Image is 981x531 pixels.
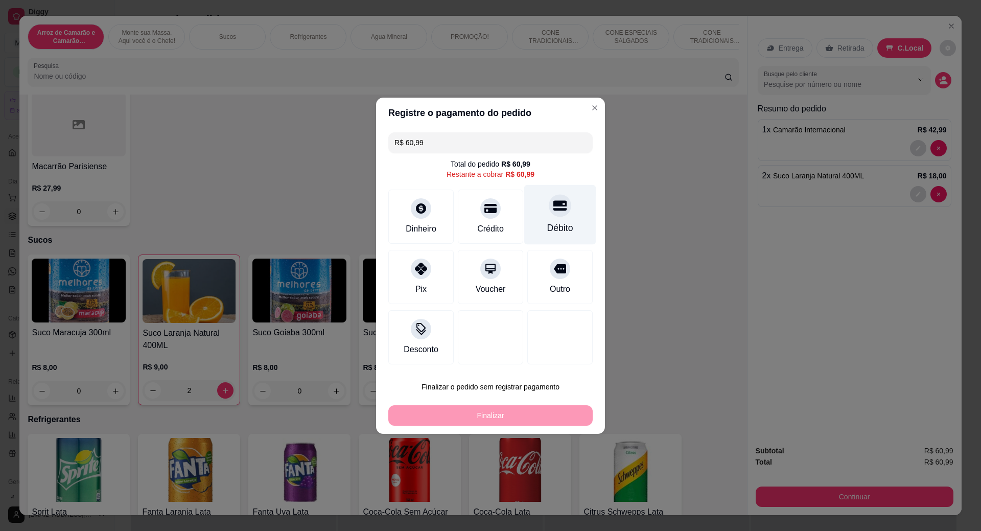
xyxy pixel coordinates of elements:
[415,283,427,295] div: Pix
[501,159,530,169] div: R$ 60,99
[547,221,573,235] div: Débito
[447,169,534,179] div: Restante a cobrar
[394,132,587,153] input: Ex.: hambúrguer de cordeiro
[451,159,530,169] div: Total do pedido
[477,223,504,235] div: Crédito
[406,223,436,235] div: Dinheiro
[388,377,593,397] button: Finalizar o pedido sem registrar pagamento
[587,100,603,116] button: Close
[550,283,570,295] div: Outro
[505,169,534,179] div: R$ 60,99
[476,283,506,295] div: Voucher
[376,98,605,128] header: Registre o pagamento do pedido
[404,343,438,356] div: Desconto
